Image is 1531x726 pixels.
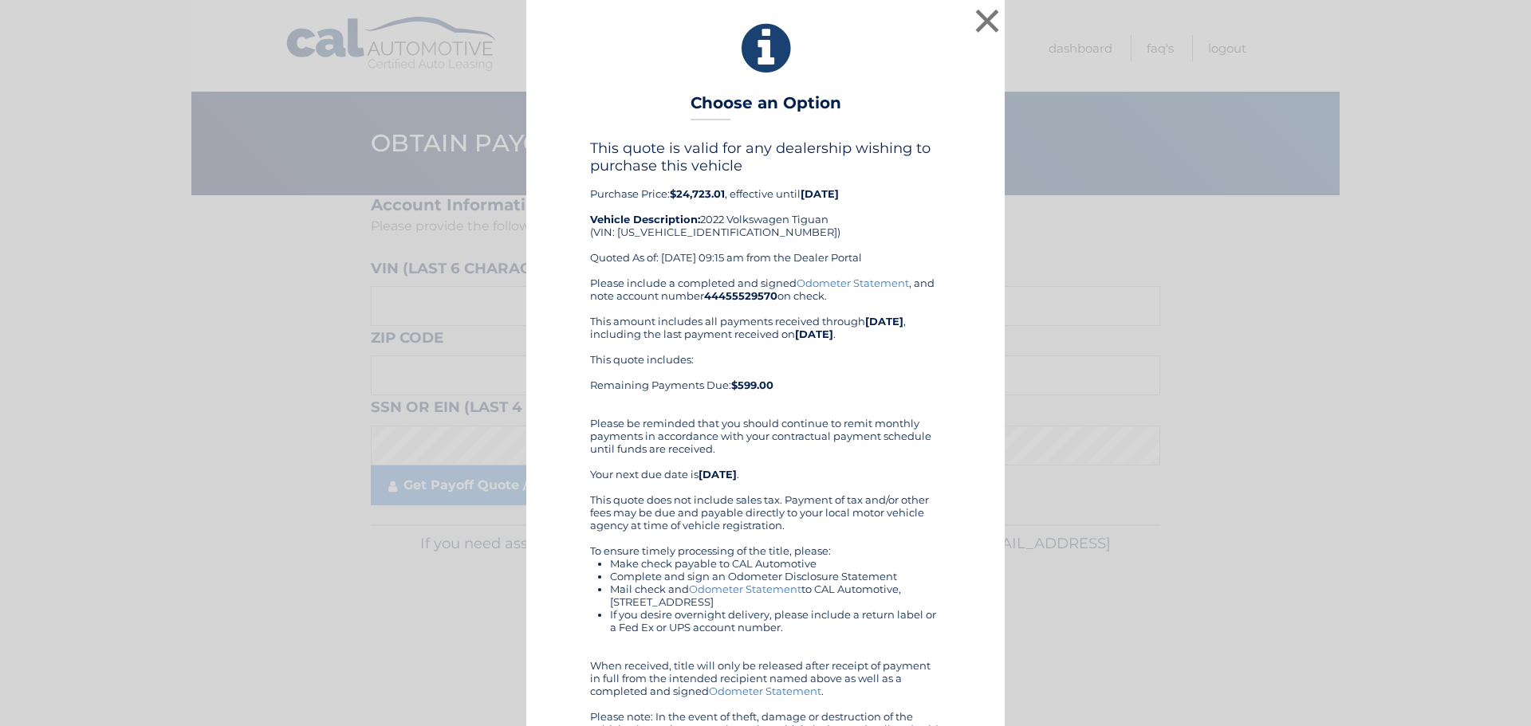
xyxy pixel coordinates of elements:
[610,570,941,583] li: Complete and sign an Odometer Disclosure Statement
[590,139,941,277] div: Purchase Price: , effective until 2022 Volkswagen Tiguan (VIN: [US_VEHICLE_IDENTIFICATION_NUMBER]...
[709,685,821,697] a: Odometer Statement
[670,187,725,200] b: $24,723.01
[691,93,841,121] h3: Choose an Option
[699,468,737,481] b: [DATE]
[610,583,941,608] li: Mail check and to CAL Automotive, [STREET_ADDRESS]
[865,315,903,328] b: [DATE]
[590,213,700,226] strong: Vehicle Description:
[610,608,941,634] li: If you desire overnight delivery, please include a return label or a Fed Ex or UPS account number.
[797,277,909,289] a: Odometer Statement
[704,289,777,302] b: 44455529570
[590,353,941,404] div: This quote includes: Remaining Payments Due:
[971,5,1003,37] button: ×
[801,187,839,200] b: [DATE]
[731,379,773,391] b: $599.00
[795,328,833,340] b: [DATE]
[610,557,941,570] li: Make check payable to CAL Automotive
[689,583,801,595] a: Odometer Statement
[590,139,941,175] h4: This quote is valid for any dealership wishing to purchase this vehicle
